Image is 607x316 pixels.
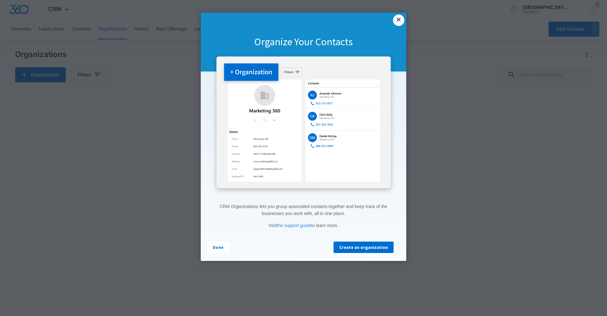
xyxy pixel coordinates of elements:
a: the support guide [277,223,311,228]
a: Create an organization [334,242,394,253]
span: Visit to learn more. [269,223,339,228]
h1: Organize Your Contacts [201,35,406,49]
span: CRM Organizations lets you group associated contacts together and keep track of the businesses yo... [220,204,388,216]
a: Done [207,242,229,253]
a: Close modal [393,15,404,26]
